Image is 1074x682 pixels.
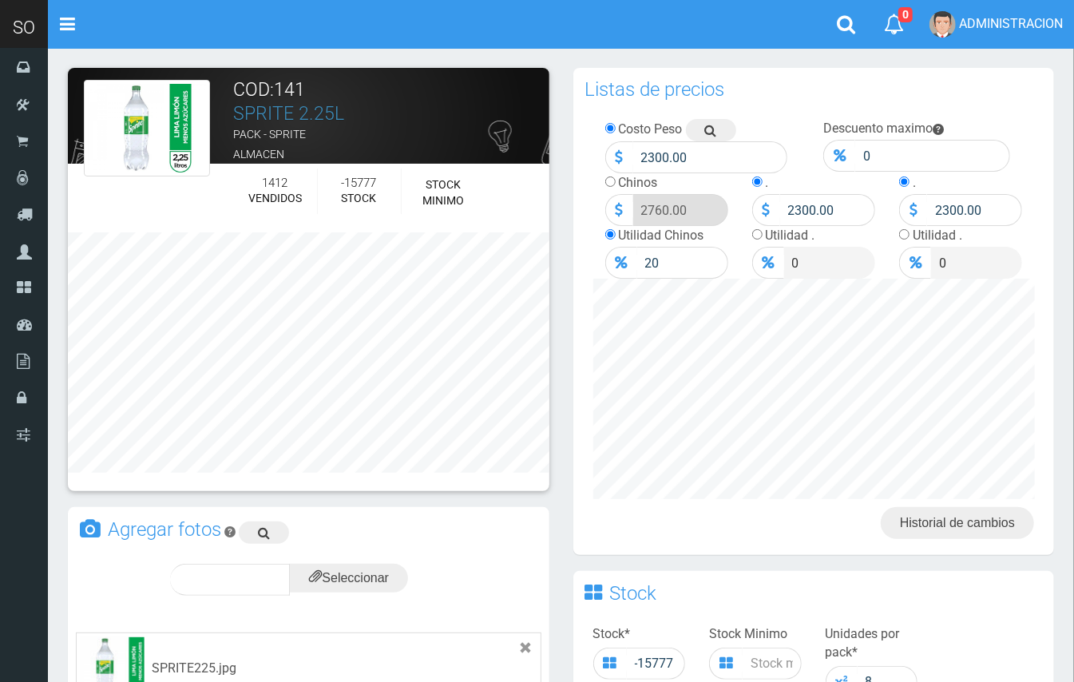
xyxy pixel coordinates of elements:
[610,584,657,603] h3: Stock
[826,625,918,662] label: Unidades por pack
[619,228,704,243] label: Utilidad Chinos
[422,178,464,207] font: STOCK MINIMO
[246,176,305,190] h5: 1412
[633,141,788,173] input: Precio Costo...
[627,648,686,680] input: Stock total...
[709,625,787,644] label: Stock Minimo
[248,192,302,204] font: VENDIDOS
[234,148,285,161] font: ALMACEN
[766,175,769,190] label: .
[234,79,306,101] font: COD:141
[929,11,956,38] img: User Image
[637,247,728,279] input: Precio Venta...
[108,520,221,539] h3: Agregar fotos
[152,660,236,678] div: SPRITE225.jpg
[881,507,1034,539] a: Historial de cambios
[743,648,802,680] input: Stock minimo...
[823,121,933,136] label: Descuento maximo
[931,247,1022,279] input: Precio .
[855,140,1010,172] input: Descuento Maximo
[593,625,631,644] label: Stock
[342,192,377,204] font: STOCK
[309,571,389,585] span: Seleccionar
[234,103,345,125] a: SPRITE 2.25L
[619,175,658,190] label: Chinos
[898,7,913,22] span: 0
[585,80,725,99] h3: Listas de precios
[234,128,307,141] font: PACK - SPRITE
[959,16,1063,31] span: ADMINISTRACION
[633,194,728,226] input: Precio Venta...
[913,228,962,243] label: Utilidad .
[686,119,736,141] a: Buscar precio en google
[784,247,875,279] input: Precio .
[780,194,875,226] input: Precio .
[927,194,1022,226] input: Precio .
[913,175,916,190] label: .
[766,228,815,243] label: Utilidad .
[84,80,210,176] img: SPRITE225.jpg
[239,521,289,544] a: Buscar imagen en google
[619,121,683,137] label: Costo Peso
[342,176,377,190] font: -15777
